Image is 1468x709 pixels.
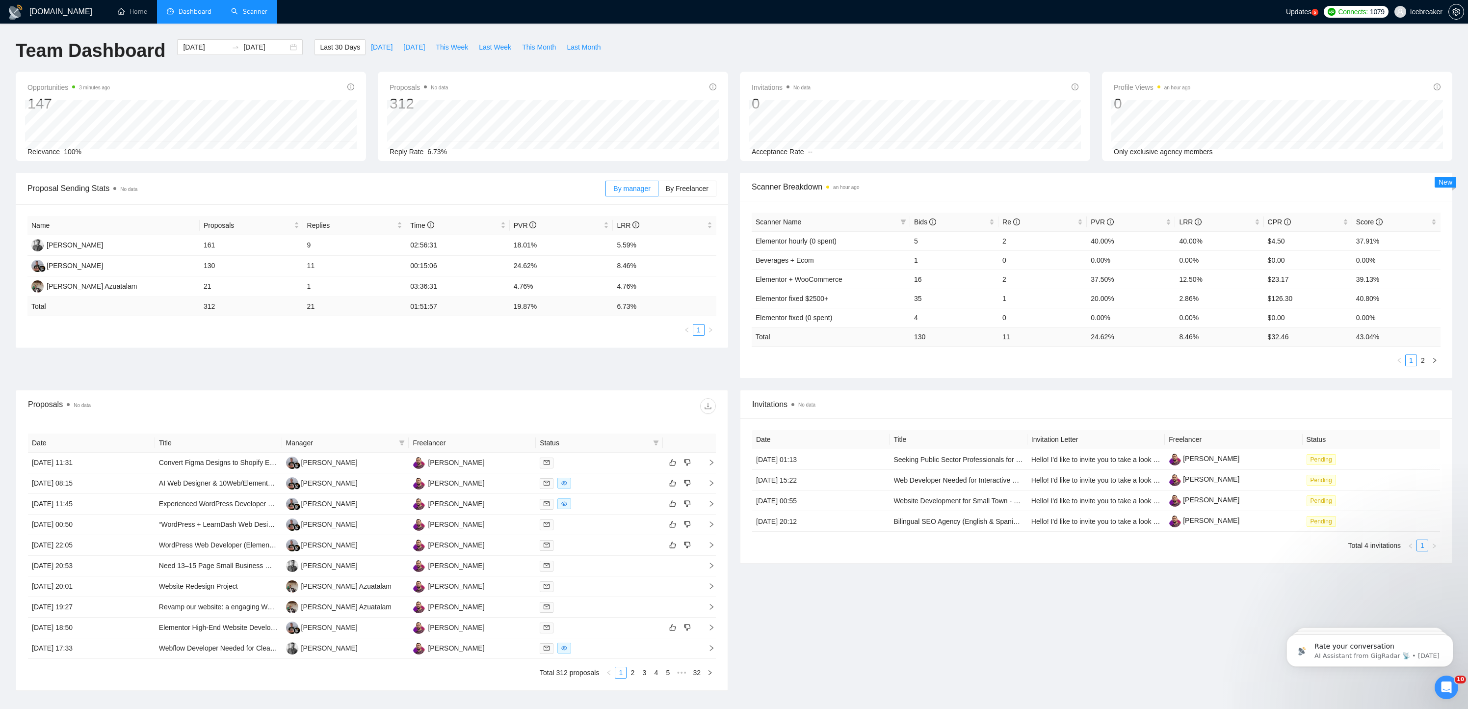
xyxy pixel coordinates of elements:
[159,603,424,611] a: Revamp our website: a engaging WordPress site booking/payment function thru Kartra!
[567,42,601,53] span: Last Month
[413,457,425,469] img: DB
[1072,83,1078,90] span: info-circle
[428,581,484,592] div: [PERSON_NAME]
[1352,231,1441,250] td: 37.91%
[428,540,484,550] div: [PERSON_NAME]
[1307,475,1336,486] span: Pending
[293,627,300,634] img: gigradar-bm.png
[47,240,103,250] div: [PERSON_NAME]
[1429,354,1441,366] button: right
[756,256,814,264] a: Beverages + Ecom
[1195,218,1202,225] span: info-circle
[667,518,679,530] button: like
[701,402,715,410] span: download
[752,82,811,93] span: Invitations
[286,582,392,590] a: RA[PERSON_NAME] Azuatalam
[15,21,182,53] div: message notification from AI Assistant from GigRadar 📡, 3d ago. Rate your conversation
[413,479,484,487] a: DB[PERSON_NAME]
[200,235,303,256] td: 161
[27,94,110,113] div: 147
[684,624,691,631] span: dislike
[27,216,200,235] th: Name
[286,561,358,569] a: AI[PERSON_NAME]
[307,220,395,231] span: Replies
[898,215,908,229] span: filter
[1002,218,1020,226] span: Re
[413,539,425,551] img: DB
[1307,476,1340,484] a: Pending
[427,221,434,228] span: info-circle
[893,497,1104,505] a: Website Development for Small Town - Minimalistic & Modern Design
[1307,455,1340,463] a: Pending
[183,42,228,53] input: Start date
[544,501,550,507] span: mail
[413,561,484,569] a: DB[PERSON_NAME]
[666,185,708,192] span: By Freelancer
[756,295,828,302] a: Elementor fixed $2500+
[204,220,292,231] span: Proposals
[286,498,298,510] img: HP
[286,458,358,466] a: HP[PERSON_NAME]
[293,503,300,510] img: gigradar-bm.png
[667,539,679,551] button: like
[693,325,704,335] a: 1
[413,541,484,548] a: DB[PERSON_NAME]
[16,39,165,62] h1: Team Dashboard
[286,499,358,507] a: HP[PERSON_NAME]
[286,642,298,654] img: AI
[684,520,691,528] span: dislike
[544,583,550,589] span: mail
[929,218,936,225] span: info-circle
[1455,676,1466,683] span: 10
[544,542,550,548] span: mail
[998,250,1087,270] td: 0
[413,580,425,593] img: DB
[47,281,137,292] div: [PERSON_NAME] Azuatalam
[47,260,103,271] div: [PERSON_NAME]
[31,280,44,293] img: RA
[1179,218,1202,226] span: LRR
[544,563,550,569] span: mail
[1268,218,1291,226] span: CPR
[31,261,103,269] a: HP[PERSON_NAME]
[293,483,300,490] img: gigradar-bm.png
[413,498,425,510] img: DB
[413,622,425,634] img: DB
[682,477,693,489] button: dislike
[1435,676,1458,699] iframe: Intercom live chat
[1169,494,1181,507] img: c1ffzmlZ2pguGP4CFWbD0JsCaJ7ejTsLtM0Y6AVwZh7Dlh0pEM_A8i81oZBT2PGlQB
[428,560,484,571] div: [PERSON_NAME]
[428,457,484,468] div: [PERSON_NAME]
[684,500,691,508] span: dislike
[31,282,137,290] a: RA[PERSON_NAME] Azuatalam
[303,216,407,235] th: Replies
[914,218,936,226] span: Bids
[653,440,659,446] span: filter
[413,458,484,466] a: DB[PERSON_NAME]
[390,82,448,93] span: Proposals
[669,624,676,631] span: like
[910,250,998,270] td: 1
[1352,250,1441,270] td: 0.00%
[561,39,606,55] button: Last Month
[371,42,393,53] span: [DATE]
[243,42,288,53] input: End date
[413,601,425,613] img: DB
[682,539,693,551] button: dislike
[682,457,693,468] button: dislike
[704,667,716,679] li: Next Page
[689,667,704,679] li: 32
[684,459,691,466] span: dislike
[514,221,537,229] span: PVR
[1307,495,1336,506] span: Pending
[1169,517,1239,524] a: [PERSON_NAME]
[31,239,44,251] img: AI
[39,265,46,272] img: gigradar-bm.png
[1114,148,1213,156] span: Only exclusive agency members
[118,7,147,16] a: homeHome
[544,645,550,651] span: mail
[893,456,1138,464] a: Seeking Public Sector Professionals for Research on Digital Tools – Paid Survey
[682,518,693,530] button: dislike
[403,42,425,53] span: [DATE]
[684,541,691,549] span: dislike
